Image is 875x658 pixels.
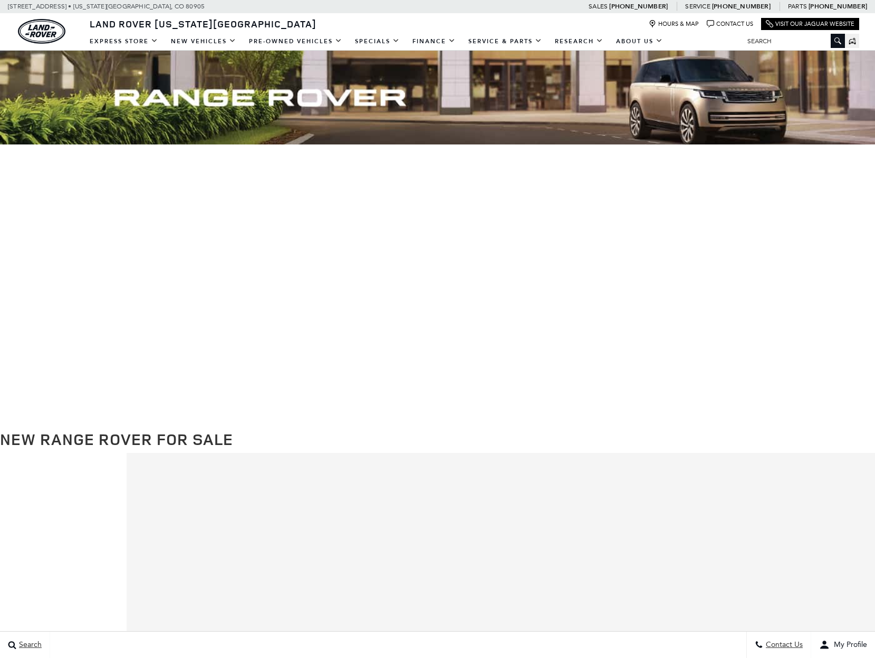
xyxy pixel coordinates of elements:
a: Research [549,32,610,51]
span: Service [685,3,710,10]
span: Search [16,641,42,650]
a: Land Rover [US_STATE][GEOGRAPHIC_DATA] [83,17,323,30]
span: Land Rover [US_STATE][GEOGRAPHIC_DATA] [90,17,316,30]
a: EXPRESS STORE [83,32,165,51]
button: user-profile-menu [811,632,875,658]
span: Contact Us [763,641,803,650]
a: land-rover [18,19,65,44]
a: About Us [610,32,669,51]
a: Contact Us [707,20,753,28]
a: Service & Parts [462,32,549,51]
nav: Main Navigation [83,32,669,51]
a: [PHONE_NUMBER] [712,2,771,11]
a: Finance [406,32,462,51]
a: [PHONE_NUMBER] [809,2,867,11]
a: Pre-Owned Vehicles [243,32,349,51]
a: Specials [349,32,406,51]
span: My Profile [830,641,867,650]
input: Search [739,35,845,47]
span: Sales [589,3,608,10]
a: Visit Our Jaguar Website [766,20,854,28]
a: New Vehicles [165,32,243,51]
a: [PHONE_NUMBER] [609,2,668,11]
img: Land Rover [18,19,65,44]
a: Hours & Map [649,20,699,28]
a: [STREET_ADDRESS] • [US_STATE][GEOGRAPHIC_DATA], CO 80905 [8,3,205,10]
span: Parts [788,3,807,10]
